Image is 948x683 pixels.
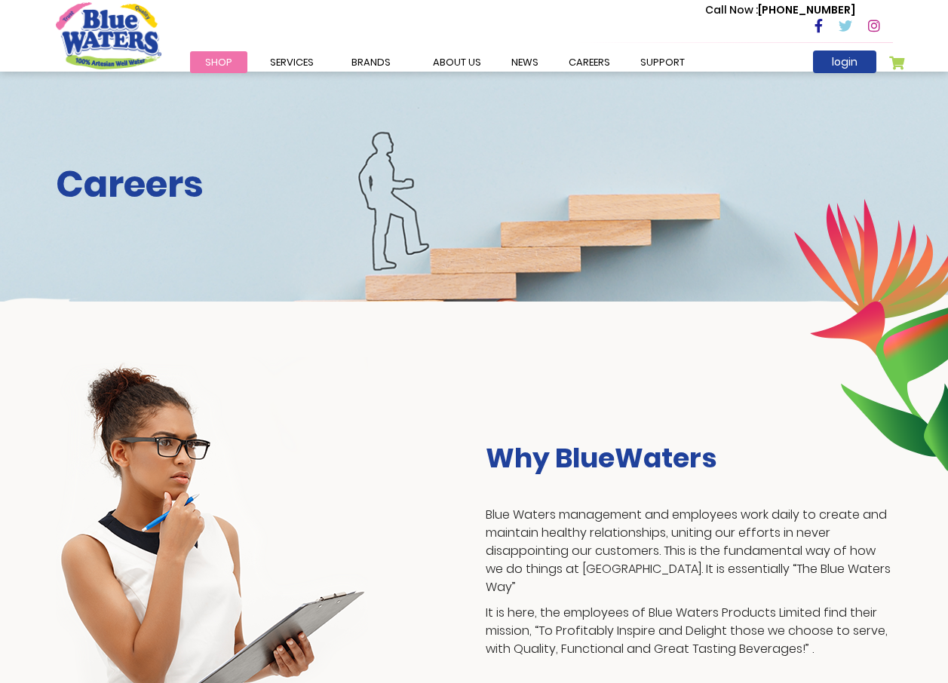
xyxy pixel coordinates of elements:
a: store logo [56,2,161,69]
a: support [625,51,700,73]
span: Services [270,55,314,69]
span: Call Now : [705,2,758,17]
a: login [813,51,876,73]
p: Blue Waters management and employees work daily to create and maintain healthy relationships, uni... [486,506,893,596]
span: Shop [205,55,232,69]
a: News [496,51,554,73]
a: careers [554,51,625,73]
img: career-intro-leaves.png [793,198,948,471]
h2: Careers [56,163,893,207]
span: Brands [351,55,391,69]
p: It is here, the employees of Blue Waters Products Limited find their mission, “To Profitably Insp... [486,604,893,658]
p: [PHONE_NUMBER] [705,2,855,18]
a: about us [418,51,496,73]
h3: Why BlueWaters [486,442,893,474]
